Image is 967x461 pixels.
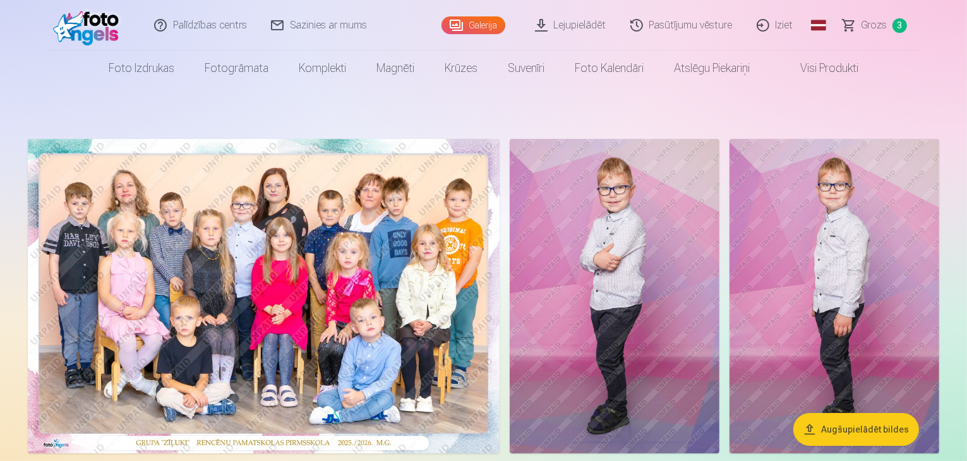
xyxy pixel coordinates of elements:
a: Fotogrāmata [189,51,284,86]
img: /fa1 [53,5,126,45]
span: Grozs [862,18,887,33]
span: 3 [892,18,907,33]
a: Foto kalendāri [560,51,659,86]
button: Augšupielādēt bildes [793,413,919,446]
a: Krūzes [429,51,493,86]
a: Atslēgu piekariņi [659,51,765,86]
a: Suvenīri [493,51,560,86]
a: Foto izdrukas [93,51,189,86]
a: Visi produkti [765,51,874,86]
a: Komplekti [284,51,361,86]
a: Galerija [441,16,505,34]
a: Magnēti [361,51,429,86]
